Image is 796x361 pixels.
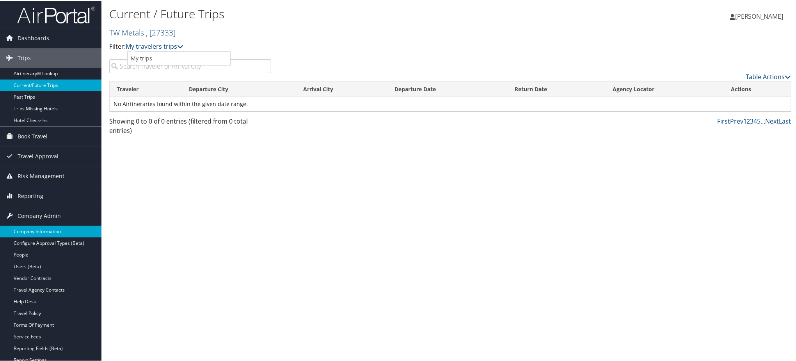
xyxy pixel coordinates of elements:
[779,116,791,125] a: Last
[18,205,61,225] span: Company Admin
[110,81,182,96] th: Traveler: activate to sort column ascending
[18,186,43,205] span: Reporting
[18,48,31,67] span: Trips
[18,126,48,145] span: Book Travel
[766,116,779,125] a: Next
[761,116,766,125] span: …
[126,41,183,50] a: My travelers trips
[296,81,387,96] th: Arrival City: activate to sort column ascending
[757,116,761,125] a: 5
[182,81,296,96] th: Departure City: activate to sort column ascending
[508,81,606,96] th: Return Date: activate to sort column ascending
[730,116,743,125] a: Prev
[17,5,95,23] img: airportal-logo.png
[606,81,724,96] th: Agency Locator: activate to sort column ascending
[387,81,508,96] th: Departure Date: activate to sort column descending
[724,81,791,96] th: Actions
[730,4,791,27] a: [PERSON_NAME]
[146,27,176,37] span: , [ 27333 ]
[109,41,564,51] p: Filter:
[109,116,271,138] div: Showing 0 to 0 of 0 entries (filtered from 0 total entries)
[109,5,564,21] h1: Current / Future Trips
[747,116,750,125] a: 2
[18,146,59,165] span: Travel Approval
[754,116,757,125] a: 4
[735,11,784,20] span: [PERSON_NAME]
[109,27,176,37] a: TW Metals
[18,28,49,47] span: Dashboards
[18,166,64,185] span: Risk Management
[743,116,747,125] a: 1
[110,96,791,110] td: No Airtineraries found within the given date range.
[109,58,271,73] input: Search Traveler or Arrival City
[750,116,754,125] a: 3
[128,51,230,64] a: My trips
[746,72,791,80] a: Table Actions
[717,116,730,125] a: First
